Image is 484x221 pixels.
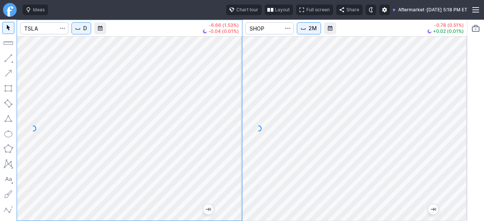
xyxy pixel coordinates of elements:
[2,52,14,64] button: Line
[324,22,336,34] button: Range
[366,5,376,15] button: Toggle dark mode
[2,143,14,155] button: Polygon
[71,22,91,34] button: Interval
[265,5,293,15] button: Layout
[20,22,68,34] input: Search
[336,5,363,15] button: Share
[2,82,14,94] button: Rectangle
[245,22,294,34] input: Search
[203,204,214,215] button: Jump to the most recent bar
[379,5,390,15] button: Settings
[470,22,482,34] button: Portfolio watchlist
[83,25,87,32] span: D
[203,23,239,28] p: -6.66 (1.53%)
[282,22,293,34] button: Search
[427,6,467,14] span: [DATE] 5:18 PM ET
[2,67,14,79] button: Arrow
[296,5,333,15] button: Full screen
[33,6,45,14] span: Ideas
[236,6,258,14] span: Chart tour
[23,5,48,15] button: Ideas
[226,5,262,15] button: Chart tour
[2,203,14,215] button: Elliott waves
[2,128,14,140] button: Ellipse
[2,97,14,110] button: Rotated rectangle
[427,23,464,28] p: -0.78 (0.51%)
[309,25,317,32] span: 2M
[297,22,321,34] button: Interval
[2,113,14,125] button: Triangle
[428,204,439,215] button: Jump to the most recent bar
[2,158,14,170] button: XABCD
[208,29,239,34] span: -0.04 (0.01%)
[3,3,17,17] a: Finviz.com
[306,6,330,14] span: Full screen
[2,188,14,200] button: Brush
[2,173,14,185] button: Text
[398,6,427,14] span: Aftermarket ·
[275,6,290,14] span: Layout
[2,22,14,34] button: Mouse
[57,22,68,34] button: Search
[94,22,106,34] button: Range
[346,6,359,14] span: Share
[2,37,14,49] button: Measure
[433,29,464,34] span: +0.02 (0.01%)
